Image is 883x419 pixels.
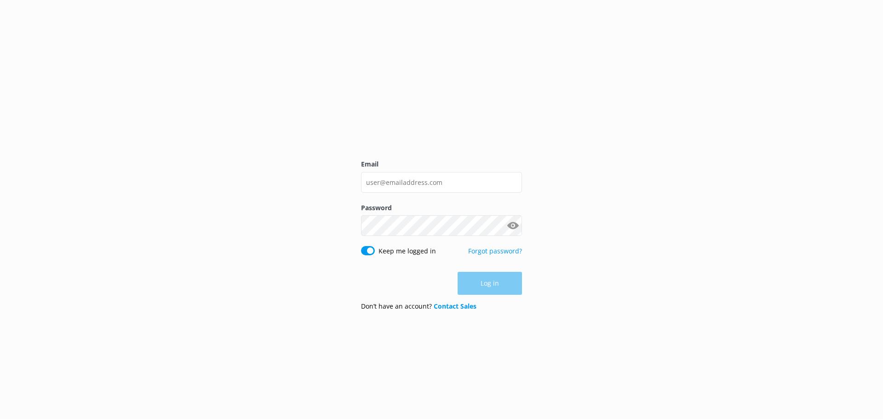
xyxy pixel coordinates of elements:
a: Contact Sales [434,302,476,310]
label: Email [361,159,522,169]
p: Don’t have an account? [361,301,476,311]
a: Forgot password? [468,247,522,255]
input: user@emailaddress.com [361,172,522,193]
button: Show password [504,217,522,235]
label: Keep me logged in [378,246,436,256]
label: Password [361,203,522,213]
